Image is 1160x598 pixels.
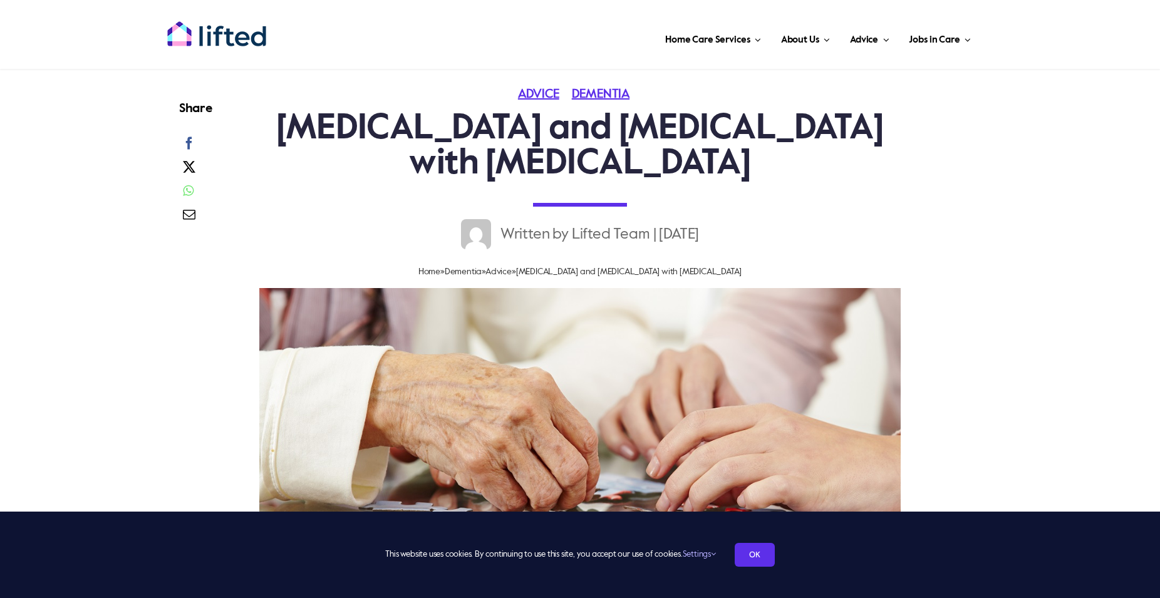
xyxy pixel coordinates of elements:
[735,543,775,567] a: OK
[781,30,819,50] span: About Us
[909,30,960,50] span: Jobs in Care
[167,21,267,33] a: lifted-logo
[661,19,765,56] a: Home Care Services
[252,262,908,282] nav: Breadcrumb
[683,550,716,559] a: Settings
[252,111,908,182] h1: [MEDICAL_DATA] and [MEDICAL_DATA] with [MEDICAL_DATA]
[518,88,572,101] a: Advice
[850,30,878,50] span: Advice
[665,30,750,50] span: Home Care Services
[418,267,742,276] span: » » »
[777,19,834,56] a: About Us
[572,88,642,101] a: Dementia
[445,267,482,276] a: Dementia
[905,19,975,56] a: Jobs in Care
[846,19,893,56] a: Advice
[307,19,975,56] nav: Main Menu
[485,267,512,276] a: Advice
[516,267,742,276] span: [MEDICAL_DATA] and [MEDICAL_DATA] with [MEDICAL_DATA]
[418,267,440,276] a: Home
[518,88,642,101] span: Categories: ,
[385,545,715,565] span: This website uses cookies. By continuing to use this site, you accept our use of cookies.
